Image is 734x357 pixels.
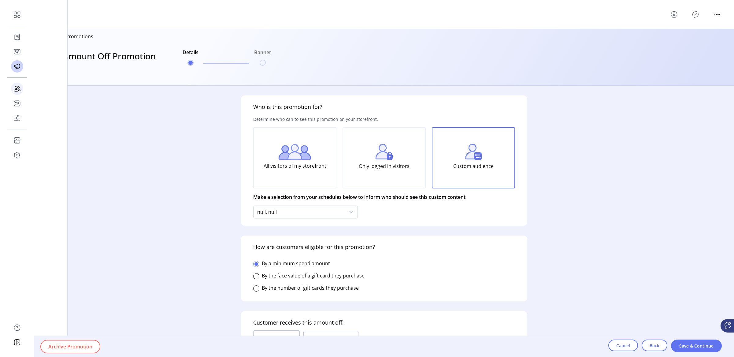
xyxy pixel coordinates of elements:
[671,340,722,352] button: Save & Continue
[465,144,482,160] img: custom-visitors.png
[253,243,375,257] h5: How are customers eligible for this promotion?
[375,144,393,160] img: login-visitors.png
[254,331,287,345] span: Percentage
[278,144,311,160] img: all-visitors.png
[650,342,659,349] span: Back
[48,343,92,350] span: Archive Promotion
[48,33,93,40] p: Back to Promotions
[642,340,667,351] button: Back
[608,340,638,351] button: Cancel
[253,318,344,329] h5: Customer receives this amount off:
[616,342,630,349] span: Cancel
[669,9,679,19] button: menu
[264,160,326,172] p: All visitors of my storefront
[262,284,359,291] label: By the number of gift cards they purchase
[359,160,410,172] p: Only logged in visitors
[183,49,198,60] h6: Details
[679,343,714,349] span: Save & Continue
[253,111,378,127] p: Determine who can to see this promotion on your storefront.
[262,260,330,267] label: By a minimum spend amount
[453,160,494,172] p: Custom audience
[253,188,465,206] p: Make a selection from your schedules below to inform who should see this custom content
[691,9,700,19] button: Publisher Panel
[254,206,345,218] div: null, null
[262,272,365,279] label: By the face value of a gift card they purchase
[712,9,722,19] button: menu
[45,50,156,75] h3: Edit Amount Off Promotion
[40,340,100,353] button: Archive Promotion
[287,331,299,345] div: dropdown trigger
[253,103,322,111] h5: Who is this promotion for?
